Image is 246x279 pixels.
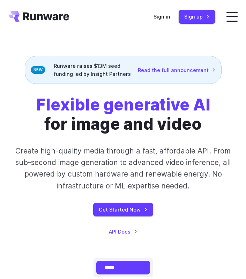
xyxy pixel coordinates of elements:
a: Sign in [154,13,170,21]
a: API Docs [109,228,137,236]
p: Create high-quality media through a fast, affordable API. From sub-second image generation to adv... [8,145,238,192]
div: Runware raises $13M seed funding led by Insight Partners [25,56,222,84]
a: Go to / [8,11,69,22]
a: Get Started Now [93,203,153,216]
a: Read the full announcement [138,66,216,74]
strong: Flexible generative AI [36,95,210,114]
a: Sign up [179,10,215,23]
h1: for image and video [36,95,210,134]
